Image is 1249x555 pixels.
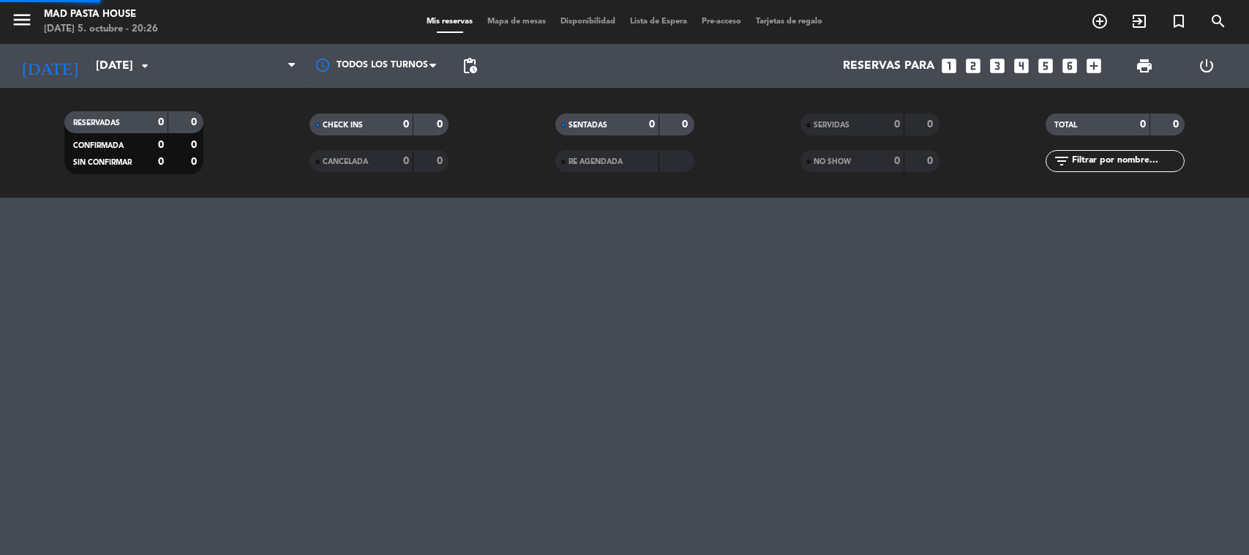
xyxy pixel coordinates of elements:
i: arrow_drop_down [136,57,154,75]
strong: 0 [191,117,200,127]
i: search [1209,12,1227,30]
strong: 0 [158,117,164,127]
span: CANCELADA [323,158,368,165]
span: NO SHOW [814,158,851,165]
i: [DATE] [11,50,89,82]
span: TOTAL [1054,122,1077,129]
i: looks_4 [1012,56,1031,75]
span: Lista de Espera [623,18,694,26]
i: filter_list [1053,152,1070,170]
span: SIN CONFIRMAR [73,159,132,166]
span: Mis reservas [419,18,480,26]
strong: 0 [1173,119,1182,130]
i: looks_two [964,56,983,75]
span: Tarjetas de regalo [749,18,830,26]
span: CONFIRMADA [73,142,124,149]
div: [DATE] 5. octubre - 20:26 [44,22,158,37]
span: Reservas para [843,59,934,73]
i: looks_one [939,56,959,75]
strong: 0 [191,140,200,150]
div: Mad Pasta House [44,7,158,22]
span: print [1136,57,1153,75]
i: looks_5 [1036,56,1055,75]
i: add_box [1084,56,1103,75]
span: SERVIDAS [814,122,849,129]
span: CHECK INS [323,122,363,129]
strong: 0 [894,119,900,130]
span: Mapa de mesas [480,18,553,26]
span: SENTADAS [569,122,607,129]
i: menu [11,9,33,31]
span: RE AGENDADA [569,158,623,165]
strong: 0 [403,119,409,130]
strong: 0 [437,156,446,166]
i: add_circle_outline [1091,12,1109,30]
i: looks_3 [988,56,1007,75]
strong: 0 [158,140,164,150]
span: pending_actions [461,57,479,75]
input: Filtrar por nombre... [1070,153,1184,169]
strong: 0 [927,119,936,130]
strong: 0 [1140,119,1146,130]
strong: 0 [403,156,409,166]
i: looks_6 [1060,56,1079,75]
i: turned_in_not [1170,12,1188,30]
div: LOG OUT [1176,44,1238,88]
i: power_settings_new [1198,57,1215,75]
strong: 0 [437,119,446,130]
strong: 0 [649,119,655,130]
span: Pre-acceso [694,18,749,26]
span: RESERVADAS [73,119,120,127]
strong: 0 [682,119,691,130]
span: Disponibilidad [553,18,623,26]
strong: 0 [158,157,164,167]
button: menu [11,9,33,36]
strong: 0 [894,156,900,166]
strong: 0 [927,156,936,166]
strong: 0 [191,157,200,167]
i: exit_to_app [1130,12,1148,30]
